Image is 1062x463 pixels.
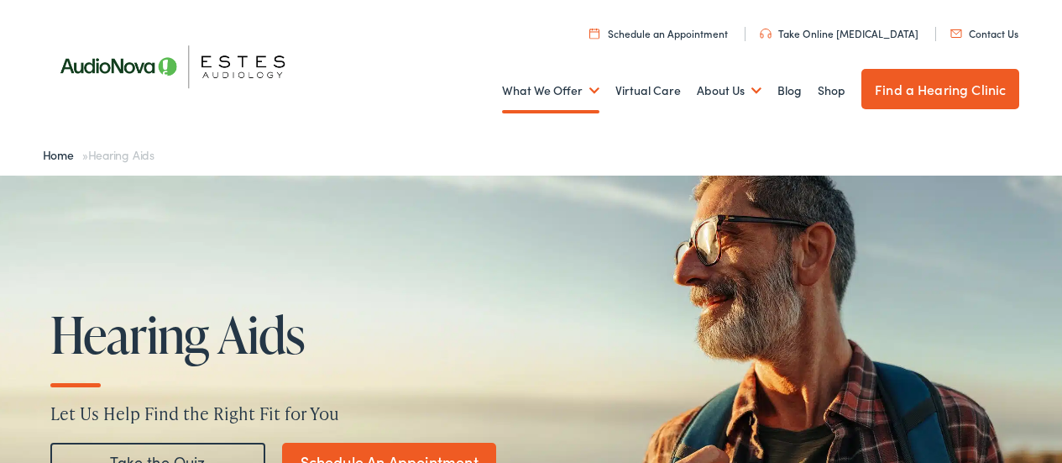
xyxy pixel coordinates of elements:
span: Hearing Aids [88,146,154,163]
a: Home [43,146,82,163]
h1: Hearing Aids [50,307,561,362]
a: Blog [777,60,802,122]
img: utility icon [589,28,599,39]
a: About Us [697,60,761,122]
p: Let Us Help Find the Right Fit for You [50,401,1012,426]
img: utility icon [950,29,962,38]
a: Find a Hearing Clinic [861,69,1019,109]
a: What We Offer [502,60,599,122]
a: Take Online [MEDICAL_DATA] [760,26,918,40]
a: Contact Us [950,26,1018,40]
a: Shop [818,60,845,122]
span: » [43,146,154,163]
a: Virtual Care [615,60,681,122]
img: utility icon [760,29,772,39]
a: Schedule an Appointment [589,26,728,40]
